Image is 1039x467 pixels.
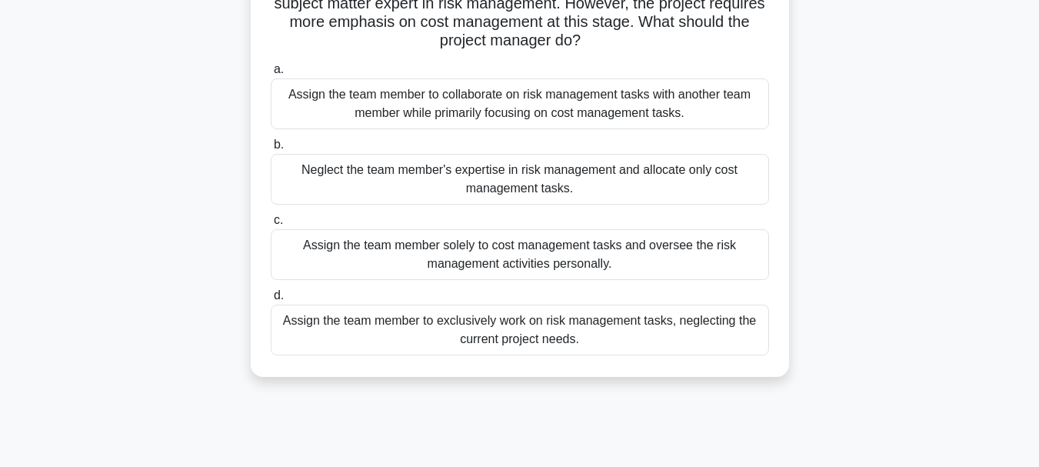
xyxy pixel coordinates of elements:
[271,229,769,280] div: Assign the team member solely to cost management tasks and oversee the risk management activities...
[271,154,769,205] div: Neglect the team member's expertise in risk management and allocate only cost management tasks.
[274,138,284,151] span: b.
[274,289,284,302] span: d.
[274,213,283,226] span: c.
[271,305,769,355] div: Assign the team member to exclusively work on risk management tasks, neglecting the current proje...
[271,78,769,129] div: Assign the team member to collaborate on risk management tasks with another team member while pri...
[274,62,284,75] span: a.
